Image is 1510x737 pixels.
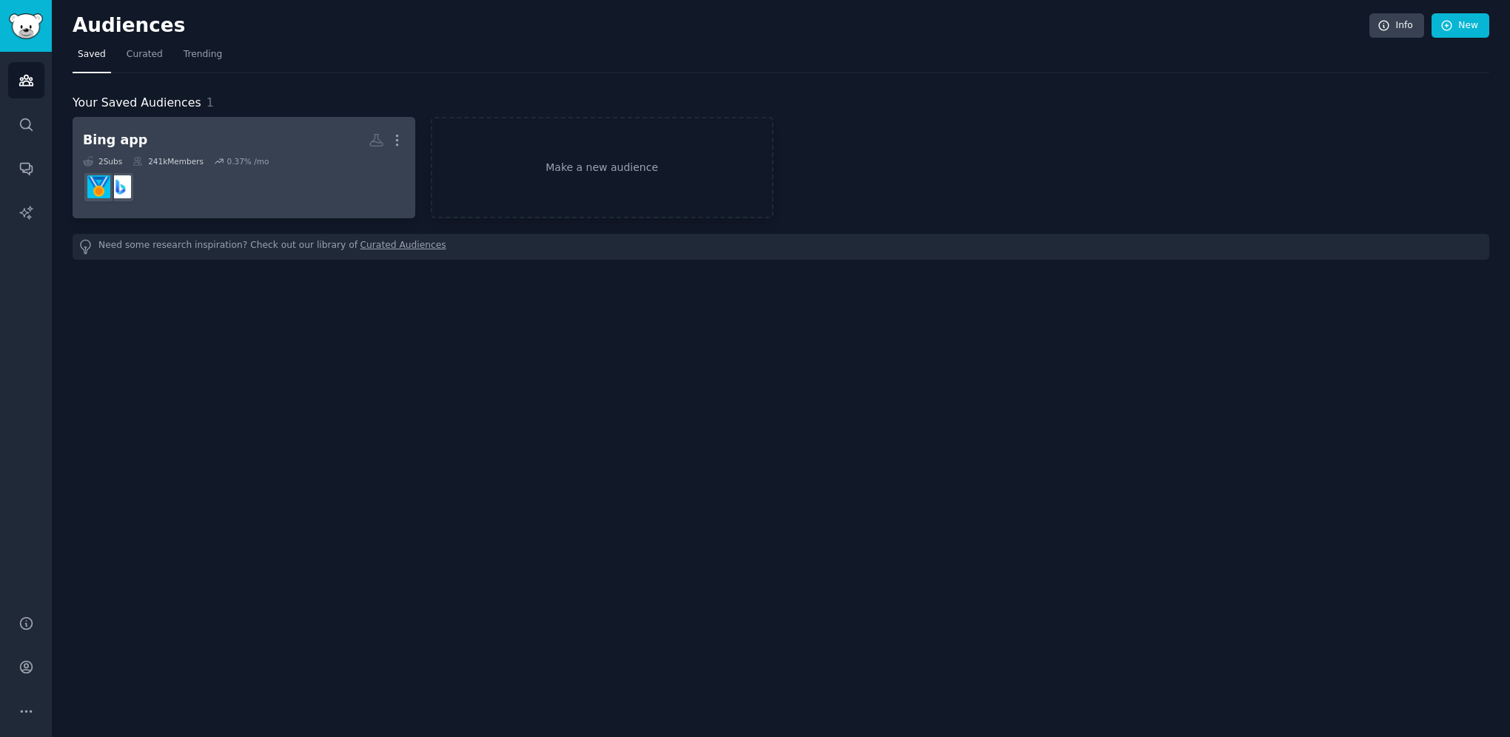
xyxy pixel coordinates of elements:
[83,156,122,166] div: 2 Sub s
[73,94,201,112] span: Your Saved Audiences
[121,43,168,73] a: Curated
[108,175,131,198] img: bing
[78,48,106,61] span: Saved
[178,43,227,73] a: Trending
[83,131,147,149] div: Bing app
[9,13,43,39] img: GummySearch logo
[73,14,1369,38] h2: Audiences
[73,117,415,218] a: Bing app2Subs241kMembers0.37% /mobingMicrosoftRewards
[431,117,774,218] a: Make a new audience
[1369,13,1424,38] a: Info
[226,156,269,166] div: 0.37 % /mo
[207,95,214,110] span: 1
[87,175,110,198] img: MicrosoftRewards
[132,156,204,166] div: 241k Members
[360,239,446,255] a: Curated Audiences
[184,48,222,61] span: Trending
[73,43,111,73] a: Saved
[127,48,163,61] span: Curated
[1432,13,1489,38] a: New
[73,234,1489,260] div: Need some research inspiration? Check out our library of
